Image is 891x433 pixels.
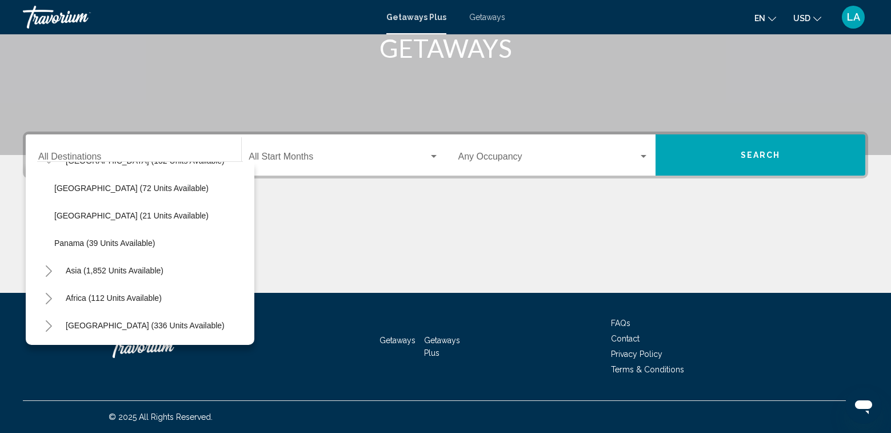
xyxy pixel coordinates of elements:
[793,10,821,26] button: Change currency
[754,14,765,23] span: en
[49,202,214,229] button: [GEOGRAPHIC_DATA] (21 units available)
[54,239,155,248] span: Panama (39 units available)
[611,319,630,328] a: FAQs
[49,175,214,201] button: [GEOGRAPHIC_DATA] (72 units available)
[838,5,868,29] button: User Menu
[424,336,460,357] a: Getaways Plus
[386,13,446,22] a: Getaways Plus
[23,6,375,29] a: Travorium
[54,184,209,193] span: [GEOGRAPHIC_DATA] (72 units available)
[60,312,230,339] button: [GEOGRAPHIC_DATA] (336 units available)
[845,387,882,424] iframe: Button to launch messaging window
[656,134,865,176] button: Search
[847,11,860,23] span: LA
[109,412,213,422] span: © 2025 All Rights Reserved.
[37,314,60,337] button: Toggle Middle East (336 units available)
[611,365,684,374] a: Terms & Conditions
[379,336,415,345] a: Getaways
[49,230,161,256] button: Panama (39 units available)
[37,287,60,309] button: Toggle Africa (112 units available)
[611,349,662,359] a: Privacy Policy
[754,10,776,26] button: Change language
[54,211,209,220] span: [GEOGRAPHIC_DATA] (21 units available)
[741,151,781,160] span: Search
[469,13,505,22] a: Getaways
[66,266,163,275] span: Asia (1,852 units available)
[37,259,60,282] button: Toggle Asia (1,852 units available)
[66,321,225,330] span: [GEOGRAPHIC_DATA] (336 units available)
[793,14,810,23] span: USD
[66,293,162,303] span: Africa (112 units available)
[611,334,640,343] a: Contact
[60,257,169,284] button: Asia (1,852 units available)
[60,285,167,311] button: Africa (112 units available)
[109,329,223,364] a: Travorium
[26,134,865,176] div: Search widget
